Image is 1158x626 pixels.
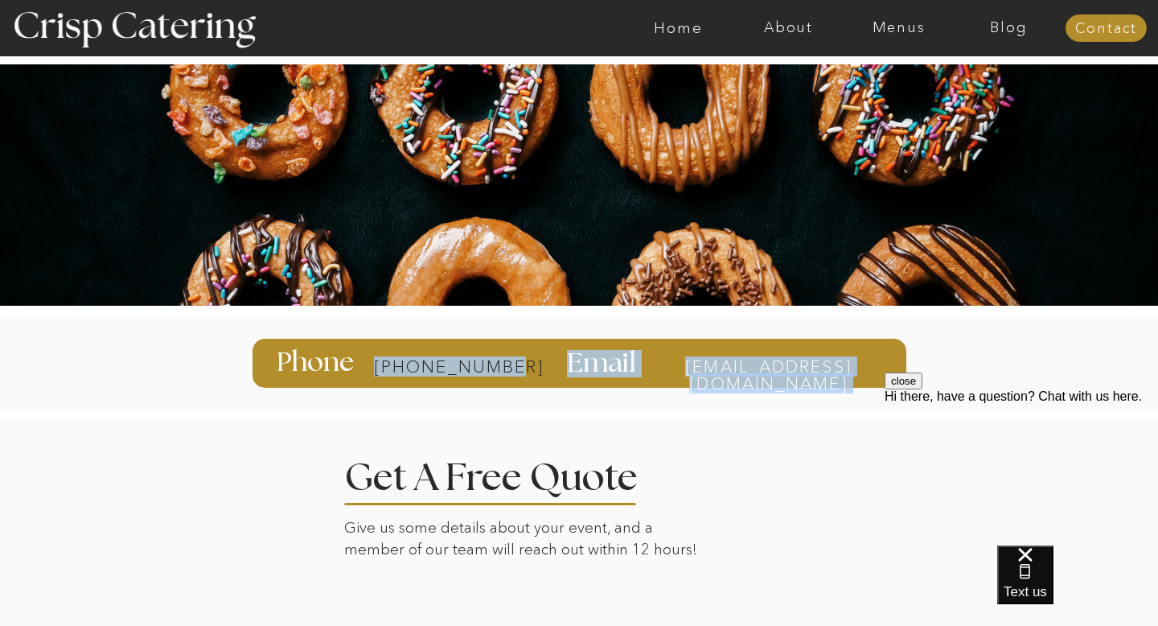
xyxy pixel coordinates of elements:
a: [PHONE_NUMBER] [374,358,502,376]
a: About [733,20,844,36]
a: [EMAIL_ADDRESS][DOMAIN_NAME] [654,358,883,373]
iframe: podium webchat widget bubble [997,546,1158,626]
a: Blog [954,20,1064,36]
a: Contact [1066,21,1147,37]
a: Menus [844,20,954,36]
h3: Phone [277,349,358,377]
iframe: podium webchat widget prompt [885,373,1158,566]
h3: Email [567,350,641,376]
h2: Get A Free Quote [344,459,687,489]
p: Give us some details about your event, and a member of our team will reach out within 12 hours! [344,517,708,565]
a: Home [623,20,733,36]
